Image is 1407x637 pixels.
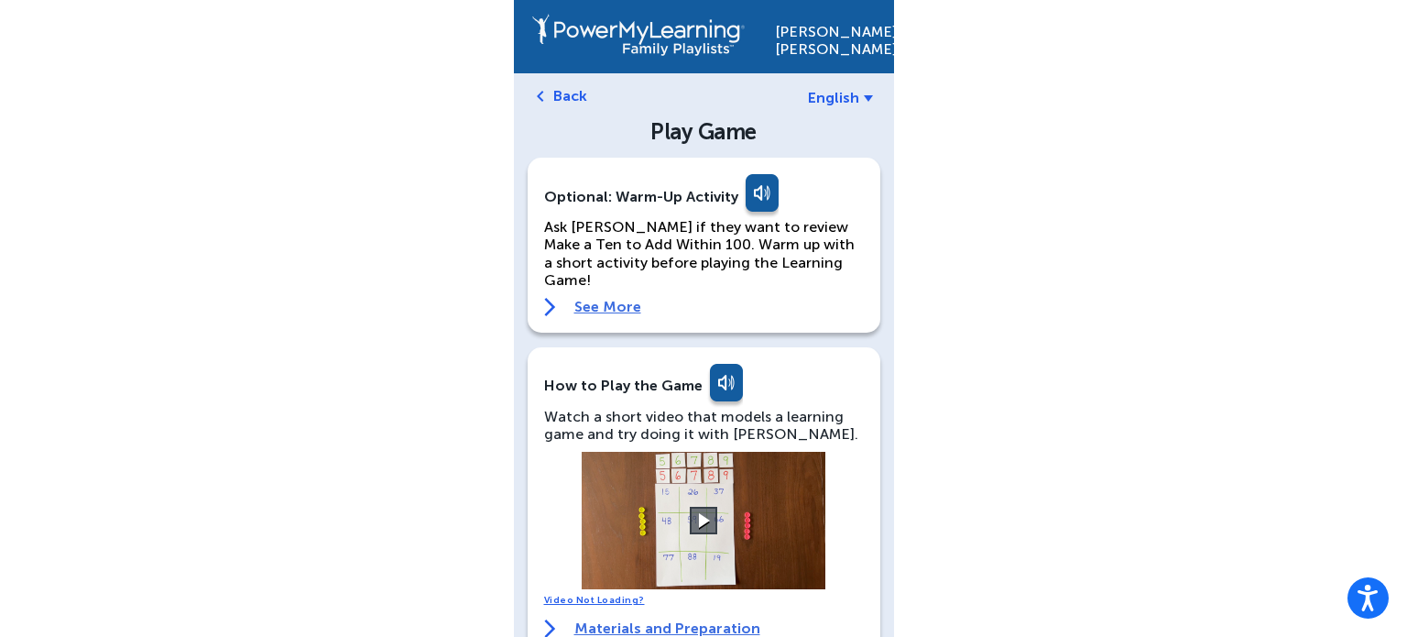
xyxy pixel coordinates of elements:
div: Optional: Warm-Up Activity [544,174,864,218]
div: How to Play the Game [544,377,703,394]
div: Watch a short video that models a learning game and try doing it with [PERSON_NAME]. [544,408,864,443]
a: Video Not Loading? [544,595,645,606]
a: English [808,89,873,106]
img: right-arrow.svg [544,298,556,316]
p: Ask [PERSON_NAME] if they want to review Make a Ten to Add Within 100. Warm up with a short activ... [544,218,864,289]
div: Play Game [547,121,861,143]
img: left-arrow.svg [537,91,544,102]
span: English [808,89,859,106]
a: Back [553,87,587,104]
img: PowerMyLearning Connect [532,14,745,56]
a: See More [544,298,864,316]
div: [PERSON_NAME] [PERSON_NAME] [775,14,876,58]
